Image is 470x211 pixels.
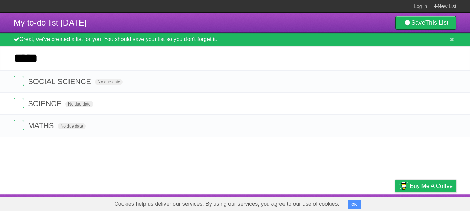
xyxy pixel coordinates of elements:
[58,123,86,129] span: No due date
[14,18,87,27] span: My to-do list [DATE]
[395,16,456,30] a: SaveThis List
[304,196,318,209] a: About
[65,101,93,107] span: No due date
[28,99,63,108] span: SCIENCE
[14,98,24,108] label: Done
[425,19,448,26] b: This List
[28,121,55,130] span: MATHS
[363,196,378,209] a: Terms
[28,77,93,86] span: SOCIAL SCIENCE
[386,196,404,209] a: Privacy
[107,197,346,211] span: Cookies help us deliver our services. By using our services, you agree to our use of cookies.
[395,180,456,192] a: Buy me a coffee
[348,200,361,209] button: OK
[327,196,354,209] a: Developers
[410,180,453,192] span: Buy me a coffee
[14,120,24,130] label: Done
[399,180,408,192] img: Buy me a coffee
[14,76,24,86] label: Done
[413,196,456,209] a: Suggest a feature
[95,79,123,85] span: No due date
